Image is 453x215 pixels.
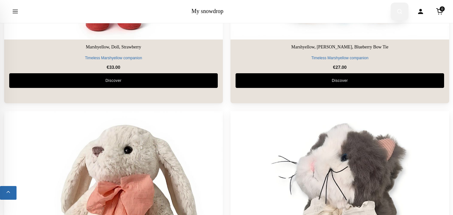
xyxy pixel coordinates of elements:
h3: Marshyellow, [PERSON_NAME], Blueberry Bow Tie [236,45,444,50]
button: Open search [391,3,408,20]
a: Account [414,4,428,18]
p: Timeless Marshyellow companion [236,55,444,61]
a: Discover Marshyellow, Doll, Strawberry [9,74,218,88]
a: Marshyellow, [PERSON_NAME], Blueberry Bow Tie Timeless Marshyellow companion [236,45,444,61]
span: 27.00 [333,65,347,70]
span: 0 [440,6,445,11]
button: Open menu [6,3,24,20]
span: € [106,65,109,70]
a: Marshyellow, Doll, Strawberry Timeless Marshyellow companion [9,45,218,61]
span: € [333,65,335,70]
a: Cart [433,4,447,18]
h3: Marshyellow, Doll, Strawberry [9,45,218,50]
p: Timeless Marshyellow companion [9,55,218,61]
a: Discover Marshyellow, Oliver Puppy, Blueberry Bow Tie [236,74,444,88]
span: 33.00 [106,65,120,70]
a: My snowdrop [191,8,223,14]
